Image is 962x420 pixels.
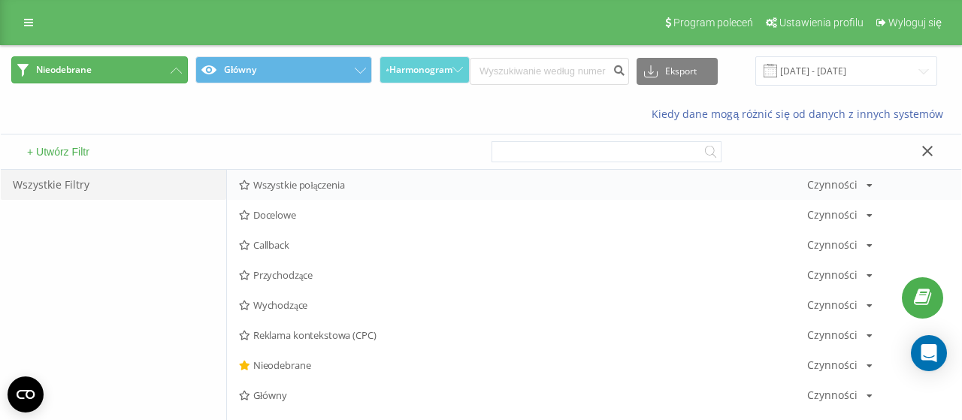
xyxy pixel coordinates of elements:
span: Docelowe [239,210,807,220]
button: Główny [195,56,372,83]
div: Czynności [807,300,858,310]
button: Nieodebrane [11,56,188,83]
span: Program poleceń [673,17,753,29]
span: Callback [239,240,807,250]
span: Nieodebrane [239,360,807,370]
span: Wszystkie połączenia [239,180,807,190]
span: Wychodzące [239,300,807,310]
input: Wyszukiwanie według numeru [470,58,629,85]
button: Eksport [637,58,718,85]
span: Wyloguj się [888,17,942,29]
span: Główny [239,390,807,400]
div: Czynności [807,390,858,400]
button: Zamknij [917,144,939,160]
button: + Utwórz Filtr [23,145,94,159]
span: Ustawienia profilu [779,17,864,29]
span: Harmonogram [389,65,452,75]
div: Czynności [807,270,858,280]
div: Czynności [807,210,858,220]
div: Czynności [807,240,858,250]
span: Reklama kontekstowa (CPC) [239,330,807,340]
div: Czynności [807,180,858,190]
div: Open Intercom Messenger [911,335,947,371]
a: Kiedy dane mogą różnić się od danych z innych systemów [652,107,951,121]
div: Wszystkie Filtry [1,170,226,200]
button: Harmonogram [380,56,470,83]
div: Czynności [807,330,858,340]
button: Open CMP widget [8,376,44,412]
span: Przychodzące [239,270,807,280]
div: Czynności [807,360,858,370]
span: Nieodebrane [36,64,92,76]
